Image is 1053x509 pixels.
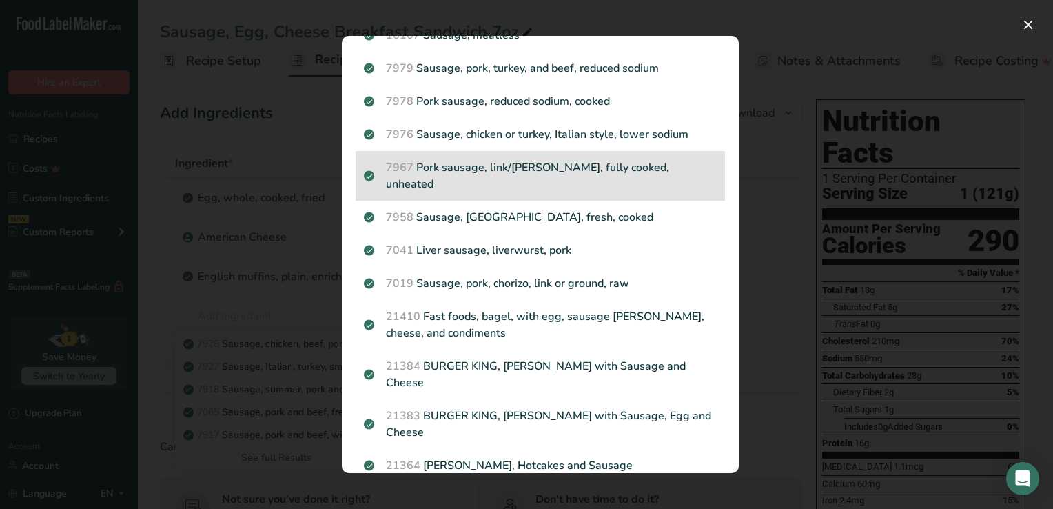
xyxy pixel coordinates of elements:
[386,210,413,225] span: 7958
[386,61,413,76] span: 7979
[364,126,717,143] p: Sausage, chicken or turkey, Italian style, lower sodium
[364,60,717,77] p: Sausage, pork, turkey, and beef, reduced sodium
[364,308,717,341] p: Fast foods, bagel, with egg, sausage [PERSON_NAME], cheese, and condiments
[386,243,413,258] span: 7041
[364,275,717,292] p: Sausage, pork, chorizo, link or ground, raw
[386,160,413,175] span: 7967
[386,94,413,109] span: 7978
[386,359,420,374] span: 21384
[364,159,717,192] p: Pork sausage, link/[PERSON_NAME], fully cooked, unheated
[386,276,413,291] span: 7019
[364,408,717,441] p: BURGER KING, [PERSON_NAME] with Sausage, Egg and Cheese
[386,408,420,423] span: 21383
[364,209,717,226] p: Sausage, [GEOGRAPHIC_DATA], fresh, cooked
[1006,462,1039,495] div: Open Intercom Messenger
[386,127,413,142] span: 7976
[364,242,717,259] p: Liver sausage, liverwurst, pork
[386,458,420,473] span: 21364
[364,93,717,110] p: Pork sausage, reduced sodium, cooked
[386,309,420,324] span: 21410
[364,457,717,474] p: [PERSON_NAME], Hotcakes and Sausage
[364,358,717,391] p: BURGER KING, [PERSON_NAME] with Sausage and Cheese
